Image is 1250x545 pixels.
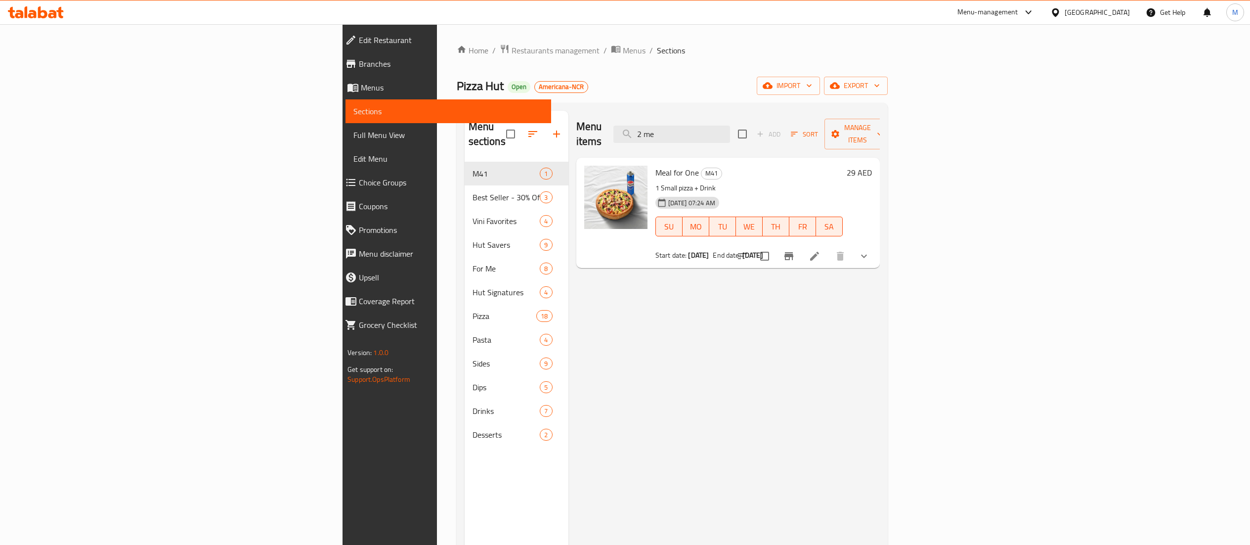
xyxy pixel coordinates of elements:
input: search [613,126,730,143]
button: Sort [788,127,820,142]
span: 5 [540,383,552,392]
button: TH [763,217,789,236]
span: Coverage Report [359,295,543,307]
span: TU [713,220,732,234]
div: For Me8 [465,257,568,280]
a: Edit menu item [809,250,820,262]
span: 4 [540,288,552,297]
span: Menus [361,82,543,93]
div: Hut Signatures4 [465,280,568,304]
div: items [540,358,552,369]
a: Menus [611,44,646,57]
span: 18 [537,312,552,321]
span: FR [793,220,812,234]
a: Upsell [337,266,551,289]
button: WE [736,217,763,236]
span: Sort [791,129,818,140]
button: show more [852,244,876,268]
nav: breadcrumb [457,44,888,57]
div: Menu-management [957,6,1018,18]
span: Manage items [832,122,883,146]
span: MO [687,220,705,234]
span: 9 [540,240,552,250]
div: Dips [473,381,540,393]
span: For Me [473,263,540,274]
span: Americana-NCR [535,83,588,91]
span: Branches [359,58,543,70]
span: import [765,80,812,92]
span: Best Seller - 30% Off [473,191,540,203]
span: Select section [732,124,753,144]
span: 1.0.0 [373,346,388,359]
span: Meal for One [655,165,699,180]
button: MO [683,217,709,236]
span: Menus [623,45,646,56]
span: Pizza [473,310,537,322]
span: M41 [701,168,722,179]
span: 2 [540,430,552,440]
button: export [824,77,888,95]
span: SU [660,220,679,234]
div: Pasta4 [465,328,568,352]
button: import [757,77,820,95]
button: TU [709,217,736,236]
div: M41 [701,168,722,180]
span: [DATE] 07:24 AM [664,198,719,208]
span: Hut Savers [473,239,540,251]
span: Pasta [473,334,540,346]
div: Sides9 [465,352,568,375]
div: M411 [465,162,568,185]
div: Vini Favorites4 [465,209,568,233]
div: items [540,286,552,298]
span: 4 [540,335,552,345]
div: items [540,429,552,441]
div: items [540,263,552,274]
span: 8 [540,264,552,273]
a: Sections [345,99,551,123]
span: M41 [473,168,540,180]
div: items [540,191,552,203]
button: SA [816,217,843,236]
h6: 29 AED [847,166,872,180]
span: Select all sections [500,124,521,144]
a: Edit Menu [345,147,551,171]
button: delete [828,244,852,268]
span: export [832,80,880,92]
li: / [649,45,653,56]
span: 4 [540,217,552,226]
span: WE [740,220,759,234]
div: [GEOGRAPHIC_DATA] [1065,7,1130,18]
div: Dips5 [465,375,568,399]
span: 1 [540,169,552,179]
span: Vini Favorites [473,215,540,227]
a: Support.OpsPlatform [347,373,410,386]
span: 3 [540,193,552,202]
span: TH [767,220,785,234]
span: Edit Restaurant [359,34,543,46]
div: Best Seller - 30% Off3 [465,185,568,209]
button: sort-choices [731,244,754,268]
span: Choice Groups [359,177,543,188]
span: Sections [657,45,685,56]
span: Restaurants management [512,45,600,56]
span: End date: [713,249,740,262]
span: 9 [540,359,552,368]
span: Full Menu View [353,129,543,141]
span: Select to update [754,246,775,267]
button: SU [655,217,683,236]
div: Pizza18 [465,304,568,328]
span: Desserts [473,429,540,441]
span: Sort items [784,127,824,142]
div: Drinks7 [465,399,568,423]
svg: Show Choices [858,250,870,262]
a: Menu disclaimer [337,242,551,266]
span: Sides [473,358,540,369]
button: FR [789,217,816,236]
button: Manage items [824,119,891,149]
